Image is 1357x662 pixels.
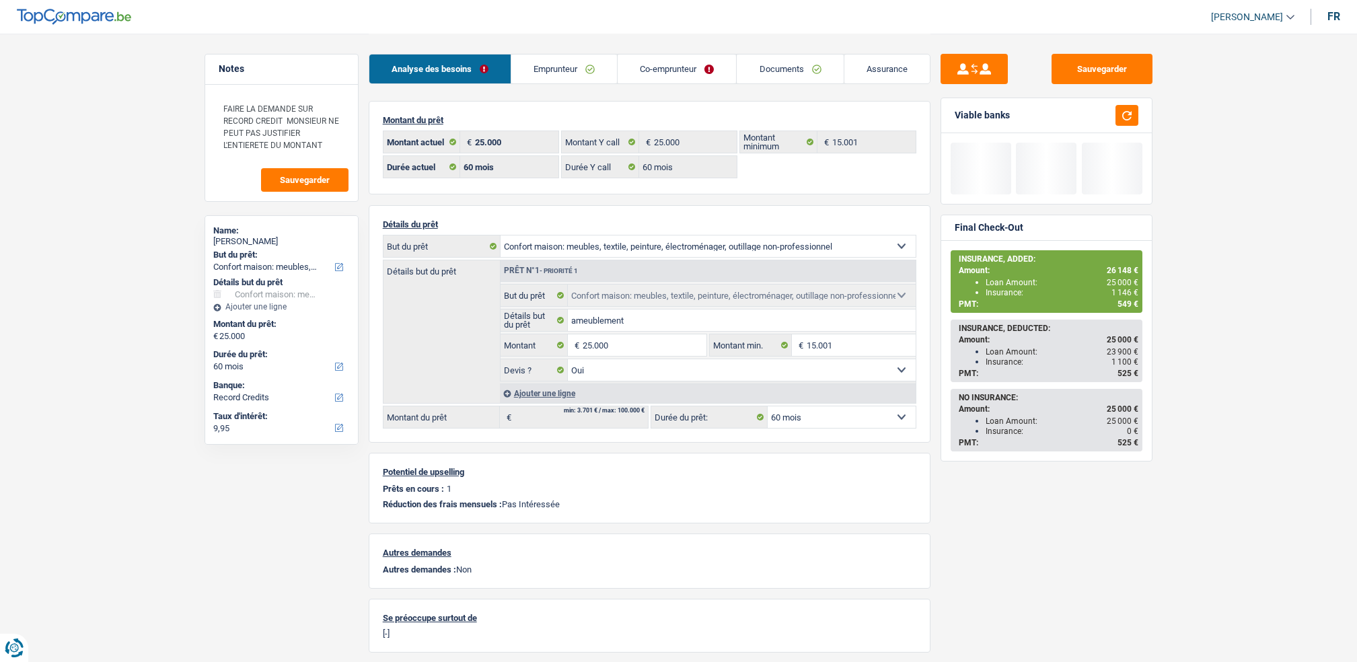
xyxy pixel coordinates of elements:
label: But du prêt [501,285,569,306]
span: 25 000 € [1107,404,1138,414]
span: 1 100 € [1111,357,1138,367]
span: 25 000 € [1107,416,1138,426]
a: [PERSON_NAME] [1200,6,1294,28]
label: Montant actuel [383,131,461,153]
span: 549 € [1117,299,1138,309]
span: 23 900 € [1107,347,1138,357]
p: Non [383,564,916,575]
label: Taux d'intérêt: [213,411,347,422]
label: Détails but du prêt [501,309,569,331]
div: Loan Amount: [986,347,1138,357]
label: Durée du prêt: [213,349,347,360]
p: Autres demandes [383,548,916,558]
span: 1 146 € [1111,288,1138,297]
div: PMT: [959,369,1138,378]
a: Assurance [844,54,930,83]
div: Ajouter une ligne [213,302,350,311]
a: Emprunteur [511,54,617,83]
span: 26 148 € [1107,266,1138,275]
label: Montant min. [710,334,792,356]
label: Banque: [213,380,347,391]
span: Réduction des frais mensuels : [383,499,502,509]
span: € [500,406,515,428]
label: But du prêt [383,235,501,257]
div: fr [1327,10,1340,23]
img: TopCompare Logo [17,9,131,25]
span: 525 € [1117,369,1138,378]
p: Se préoccupe surtout de [383,613,916,623]
a: Documents [737,54,843,83]
div: NO INSURANCE: [959,393,1138,402]
h5: Notes [219,63,344,75]
div: Prêt n°1 [501,266,581,275]
div: Loan Amount: [986,416,1138,426]
label: Durée du prêt: [651,406,768,428]
div: INSURANCE, DEDUCTED: [959,324,1138,333]
a: Co-emprunteur [618,54,736,83]
label: Durée actuel [383,156,461,178]
label: Montant du prêt [383,406,500,428]
p: Prêts en cours : [383,484,444,494]
div: Ajouter une ligne [500,383,916,403]
span: - Priorité 1 [540,267,578,274]
span: € [792,334,807,356]
div: Amount: [959,266,1138,275]
button: Sauvegarder [1052,54,1152,84]
div: PMT: [959,438,1138,447]
div: Insurance: [986,427,1138,436]
p: Potentiel de upselling [383,467,916,477]
div: Amount: [959,335,1138,344]
span: Autres demandes : [383,564,456,575]
div: Loan Amount: [986,278,1138,287]
span: 25 000 € [1107,278,1138,287]
div: INSURANCE, ADDED: [959,254,1138,264]
label: Montant [501,334,569,356]
p: 1 [447,484,451,494]
div: [PERSON_NAME] [213,236,350,247]
label: Montant du prêt: [213,319,347,330]
label: Durée Y call [562,156,639,178]
span: € [460,131,475,153]
p: Montant du prêt [383,115,916,125]
span: 25 000 € [1107,335,1138,344]
span: [PERSON_NAME] [1211,11,1283,23]
span: 0 € [1127,427,1138,436]
p: Pas Intéressée [383,499,916,509]
div: PMT: [959,299,1138,309]
div: Détails but du prêt [213,277,350,288]
div: Amount: [959,404,1138,414]
p: [-] [383,628,916,638]
label: Devis ? [501,359,569,381]
label: But du prêt: [213,250,347,260]
label: Montant minimum [740,131,817,153]
div: Final Check-Out [955,222,1023,233]
div: min: 3.701 € / max: 100.000 € [564,408,645,414]
label: Montant Y call [562,131,639,153]
div: Viable banks [955,110,1010,121]
div: Insurance: [986,288,1138,297]
span: € [639,131,654,153]
span: € [817,131,832,153]
span: 525 € [1117,438,1138,447]
span: € [213,331,218,342]
button: Sauvegarder [261,168,349,192]
span: € [568,334,583,356]
a: Analyse des besoins [369,54,511,83]
span: Sauvegarder [280,176,330,184]
div: Name: [213,225,350,236]
p: Détails du prêt [383,219,916,229]
div: Insurance: [986,357,1138,367]
label: Détails but du prêt [383,260,500,276]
